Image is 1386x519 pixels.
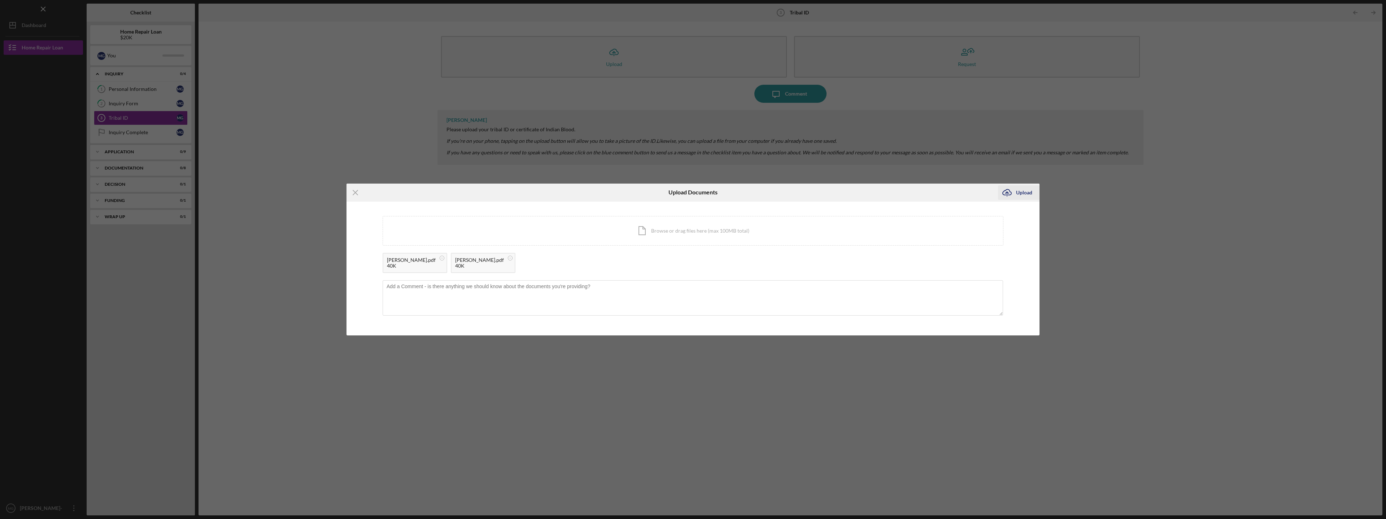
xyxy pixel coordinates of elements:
[455,257,504,263] div: [PERSON_NAME].pdf
[668,189,718,195] h6: Upload Documents
[998,185,1039,200] button: Upload
[1016,185,1032,200] div: Upload
[387,257,436,263] div: [PERSON_NAME].pdf
[387,263,436,269] div: 40K
[455,263,504,269] div: 40K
